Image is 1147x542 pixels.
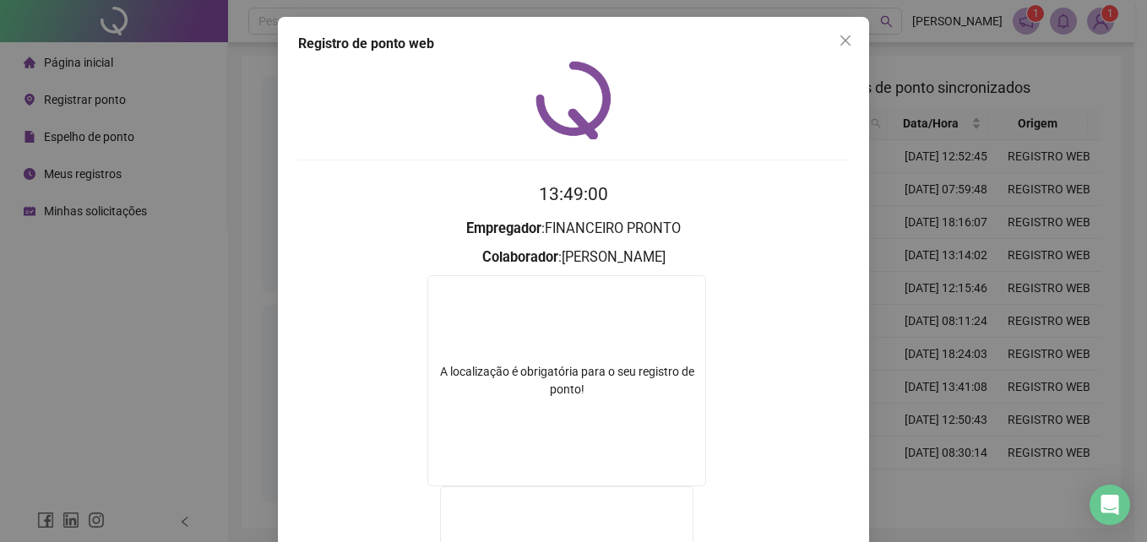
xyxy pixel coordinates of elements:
[428,363,705,398] div: A localização é obrigatória para o seu registro de ponto!
[839,34,852,47] span: close
[298,218,849,240] h3: : FINANCEIRO PRONTO
[539,184,608,204] time: 13:49:00
[298,34,849,54] div: Registro de ponto web
[832,27,859,54] button: Close
[298,247,849,268] h3: : [PERSON_NAME]
[535,61,612,139] img: QRPoint
[1090,485,1130,525] div: Open Intercom Messenger
[482,249,558,265] strong: Colaborador
[466,220,541,236] strong: Empregador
